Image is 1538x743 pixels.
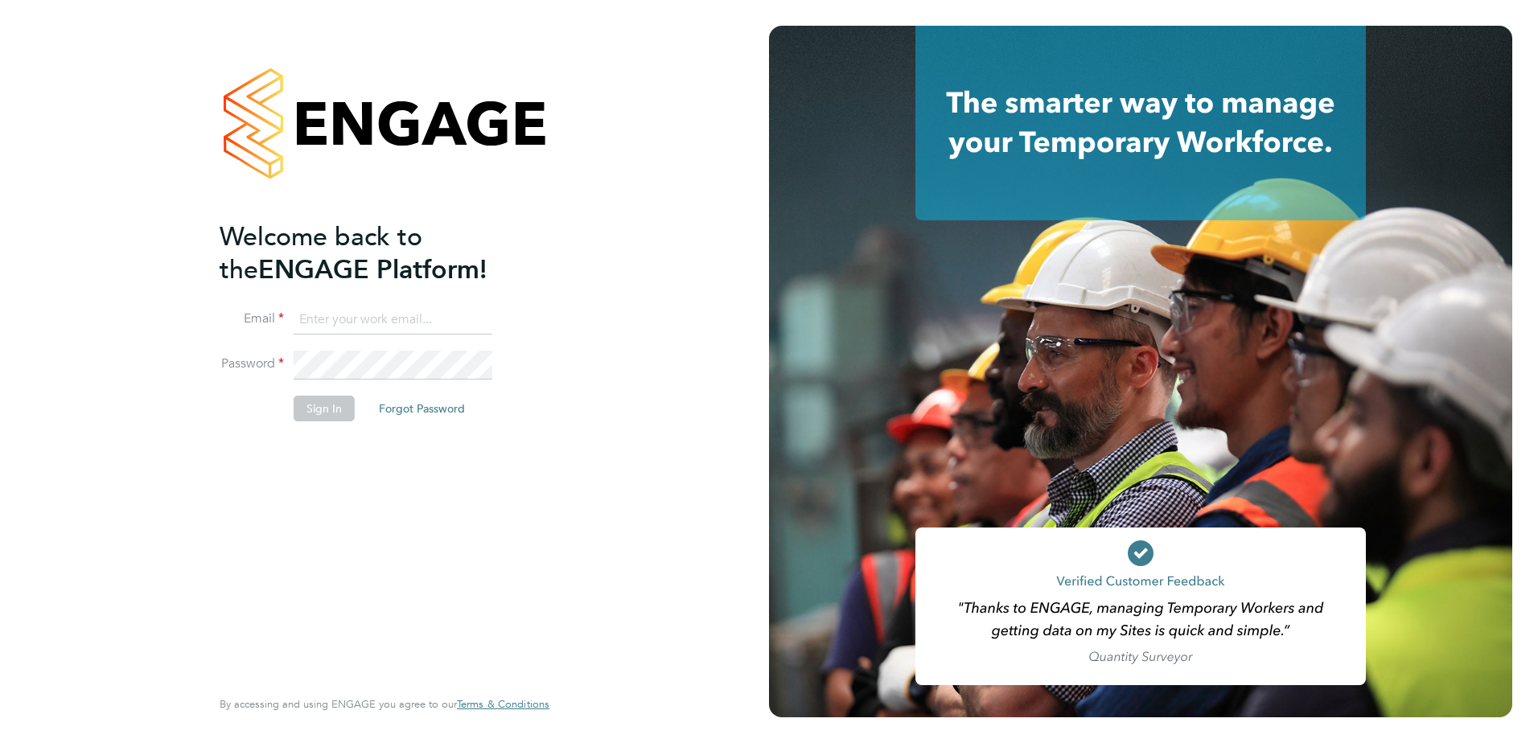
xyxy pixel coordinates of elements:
[220,220,533,286] h2: ENGAGE Platform!
[220,221,422,285] span: Welcome back to the
[220,697,549,711] span: By accessing and using ENGAGE you agree to our
[457,697,549,711] span: Terms & Conditions
[366,396,478,421] button: Forgot Password
[294,396,355,421] button: Sign In
[294,306,492,335] input: Enter your work email...
[457,698,549,711] a: Terms & Conditions
[220,355,284,372] label: Password
[220,310,284,327] label: Email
